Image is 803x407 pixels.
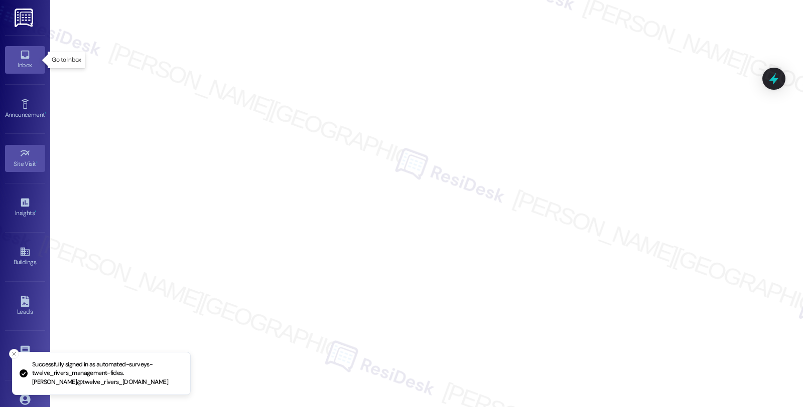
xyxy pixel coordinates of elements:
[5,145,45,172] a: Site Visit •
[5,194,45,221] a: Insights •
[45,110,46,117] span: •
[5,342,45,369] a: Templates •
[9,349,19,359] button: Close toast
[35,208,36,215] span: •
[36,159,38,166] span: •
[5,293,45,320] a: Leads
[15,9,35,27] img: ResiDesk Logo
[5,46,45,73] a: Inbox
[5,243,45,270] a: Buildings
[32,360,182,387] p: Successfully signed in as automated-surveys-twelve_rivers_management-fides.[PERSON_NAME]@twelve_r...
[52,56,81,64] p: Go to Inbox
